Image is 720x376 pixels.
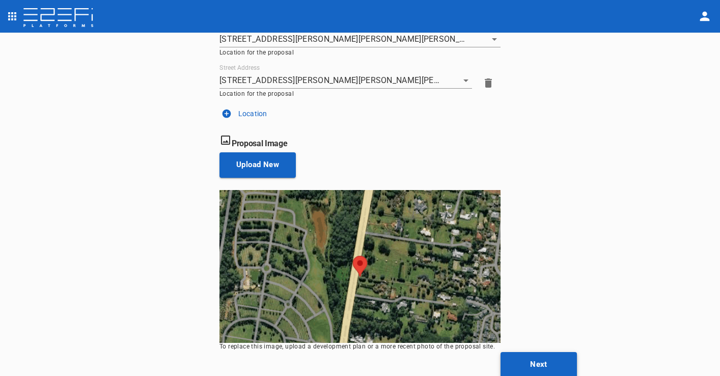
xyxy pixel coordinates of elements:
p: Location for the proposal [219,90,472,97]
p: Location for the proposal [219,49,501,56]
button: Open [459,73,473,88]
button: Location [219,105,501,122]
label: Street Address [219,63,260,72]
h6: Proposal Image [219,134,501,148]
img: Proposal Image [219,190,501,343]
span: To replace this image, upload a development plan or a more recent photo of the proposal site. [219,343,495,350]
button: Upload New [219,152,296,178]
p: Location [238,109,267,119]
button: Open [487,32,502,46]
